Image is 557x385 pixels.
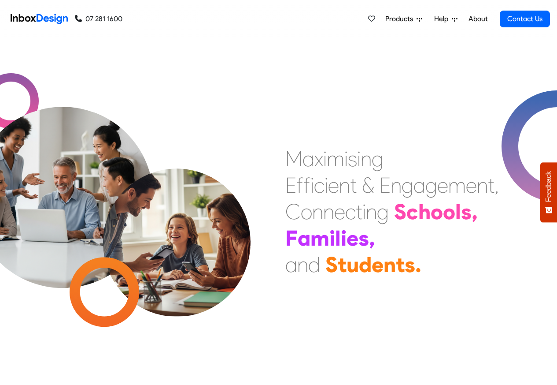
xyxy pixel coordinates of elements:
div: a [285,251,297,278]
div: t [350,172,357,198]
a: About [466,10,490,28]
div: f [296,172,303,198]
div: l [335,225,341,251]
div: S [325,251,338,278]
div: n [391,172,402,198]
img: parents_with_child.png [85,132,269,317]
div: o [431,198,443,225]
div: e [328,172,339,198]
div: e [372,251,384,278]
div: s [348,146,357,172]
div: l [455,198,461,225]
span: Help [434,14,452,24]
div: m [327,146,344,172]
a: Contact Us [500,11,550,27]
div: c [314,172,325,198]
div: E [285,172,296,198]
div: e [466,172,477,198]
div: i [362,198,366,225]
div: n [339,172,350,198]
div: t [356,198,362,225]
div: g [372,146,384,172]
a: 07 281 1600 [75,14,122,24]
div: i [310,172,314,198]
div: f [303,172,310,198]
div: m [448,172,466,198]
div: d [308,251,320,278]
div: i [341,225,347,251]
div: i [357,146,361,172]
div: a [302,146,314,172]
div: n [366,198,377,225]
div: s [461,198,472,225]
div: S [394,198,406,225]
div: c [406,198,418,225]
div: t [488,172,494,198]
button: Feedback - Show survey [540,162,557,222]
div: e [334,198,345,225]
div: e [347,225,358,251]
div: h [418,198,431,225]
div: . [415,251,421,278]
div: t [396,251,405,278]
div: u [347,251,359,278]
div: c [345,198,356,225]
div: d [359,251,372,278]
div: g [425,172,437,198]
div: a [413,172,425,198]
div: i [325,172,328,198]
div: , [369,225,375,251]
div: g [402,172,413,198]
div: n [312,198,323,225]
div: Maximising Efficient & Engagement, Connecting Schools, Families, and Students. [285,146,499,278]
div: i [344,146,348,172]
div: C [285,198,301,225]
div: o [301,198,312,225]
div: E [380,172,391,198]
div: t [338,251,347,278]
div: m [310,225,329,251]
div: i [329,225,335,251]
div: n [297,251,308,278]
div: , [472,198,478,225]
a: Products [382,10,426,28]
div: e [437,172,448,198]
div: a [298,225,310,251]
div: M [285,146,302,172]
div: g [377,198,389,225]
div: s [358,225,369,251]
div: & [362,172,374,198]
div: x [314,146,323,172]
div: n [384,251,396,278]
div: , [494,172,499,198]
div: F [285,225,298,251]
div: i [323,146,327,172]
div: s [405,251,415,278]
div: n [477,172,488,198]
span: Feedback [545,171,553,202]
div: n [361,146,372,172]
div: n [323,198,334,225]
a: Help [431,10,461,28]
div: o [443,198,455,225]
span: Products [385,14,417,24]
